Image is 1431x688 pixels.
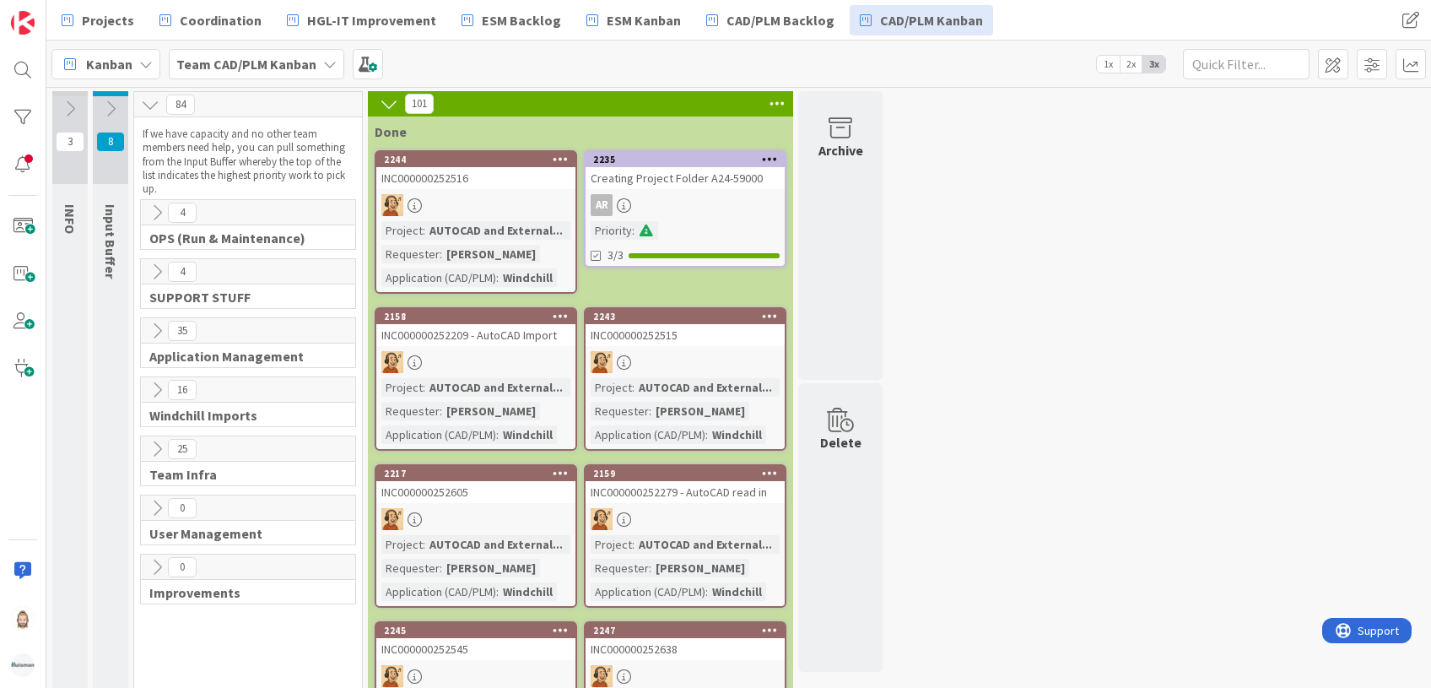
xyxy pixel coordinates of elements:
div: 2159 [586,466,785,481]
div: [PERSON_NAME] [442,402,540,420]
span: : [496,582,499,601]
span: SUPPORT STUFF [149,289,334,306]
span: : [440,402,442,420]
div: 2243 [593,311,785,322]
div: 2159INC000000252279 - AutoCAD read in [586,466,785,503]
div: INC000000252605 [376,481,575,503]
span: Input Buffer [102,204,119,279]
div: AUTOCAD and External... [634,378,776,397]
span: : [705,425,708,444]
span: : [632,221,634,240]
a: CAD/PLM Backlog [696,5,845,35]
span: Application Management [149,348,334,365]
div: 2247 [586,623,785,638]
span: 35 [168,321,197,341]
span: Improvements [149,584,334,601]
div: Requester [591,559,649,577]
span: 1x [1097,56,1120,73]
div: INC000000252545 [376,638,575,660]
div: 2244 [384,154,575,165]
div: Delete [820,432,861,452]
span: : [496,268,499,287]
span: CAD/PLM Backlog [726,10,834,30]
div: 2244INC000000252516 [376,152,575,189]
span: 3x [1142,56,1165,73]
span: : [649,402,651,420]
span: Support [35,3,77,23]
div: Requester [381,402,440,420]
a: Projects [51,5,144,35]
span: OPS (Run & Maintenance) [149,230,334,246]
img: Rv [11,606,35,630]
span: 101 [405,94,434,114]
span: ESM Backlog [482,10,561,30]
div: RH [376,351,575,373]
span: : [423,535,425,554]
div: 2243 [586,309,785,324]
span: 0 [168,498,197,518]
div: Windchill [499,268,557,287]
div: AUTOCAD and External... [425,378,567,397]
p: If we have capacity and no other team members need help, you can pull something from the Input Bu... [143,127,354,196]
div: Project [591,378,632,397]
div: AUTOCAD and External... [425,535,567,554]
span: : [423,221,425,240]
div: 2235 [593,154,785,165]
span: Team Infra [149,466,334,483]
img: RH [381,194,403,216]
span: Windchill Imports [149,407,334,424]
span: 2x [1120,56,1142,73]
div: Project [381,378,423,397]
img: RH [381,665,403,687]
b: Team CAD/PLM Kanban [176,56,316,73]
div: [PERSON_NAME] [651,402,749,420]
div: RH [376,508,575,530]
div: Project [381,221,423,240]
span: Coordination [180,10,262,30]
div: Archive [818,140,863,160]
img: RH [591,508,613,530]
div: Requester [381,559,440,577]
span: : [440,245,442,263]
span: 84 [166,95,195,115]
span: ESM Kanban [607,10,681,30]
div: RH [586,351,785,373]
span: Done [375,123,407,140]
div: Windchill [499,582,557,601]
div: Requester [381,245,440,263]
span: : [632,535,634,554]
div: 2159 [593,468,785,479]
div: 2217 [384,468,575,479]
span: 16 [168,380,197,400]
a: Coordination [149,5,272,35]
div: Creating Project Folder A24-59000 [586,167,785,189]
div: Windchill [708,425,766,444]
span: : [705,582,708,601]
div: Project [381,535,423,554]
div: INC000000252209 - AutoCAD Import [376,324,575,346]
span: User Management [149,525,334,542]
img: RH [381,508,403,530]
span: : [496,425,499,444]
div: AUTOCAD and External... [425,221,567,240]
span: 25 [168,439,197,459]
input: Quick Filter... [1183,49,1309,79]
img: RH [591,351,613,373]
div: RH [586,508,785,530]
div: AR [591,194,613,216]
div: RH [376,665,575,687]
div: 2247 [593,625,785,637]
div: 2244 [376,152,575,167]
div: Application (CAD/PLM) [381,425,496,444]
span: : [423,378,425,397]
div: [PERSON_NAME] [442,245,540,263]
div: 2247INC000000252638 [586,623,785,660]
div: 2235 [586,152,785,167]
div: 2158 [384,311,575,322]
span: 8 [96,132,125,152]
img: Visit kanbanzone.com [11,11,35,35]
img: RH [591,665,613,687]
div: Application (CAD/PLM) [591,425,705,444]
div: Application (CAD/PLM) [591,582,705,601]
span: 4 [168,203,197,223]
